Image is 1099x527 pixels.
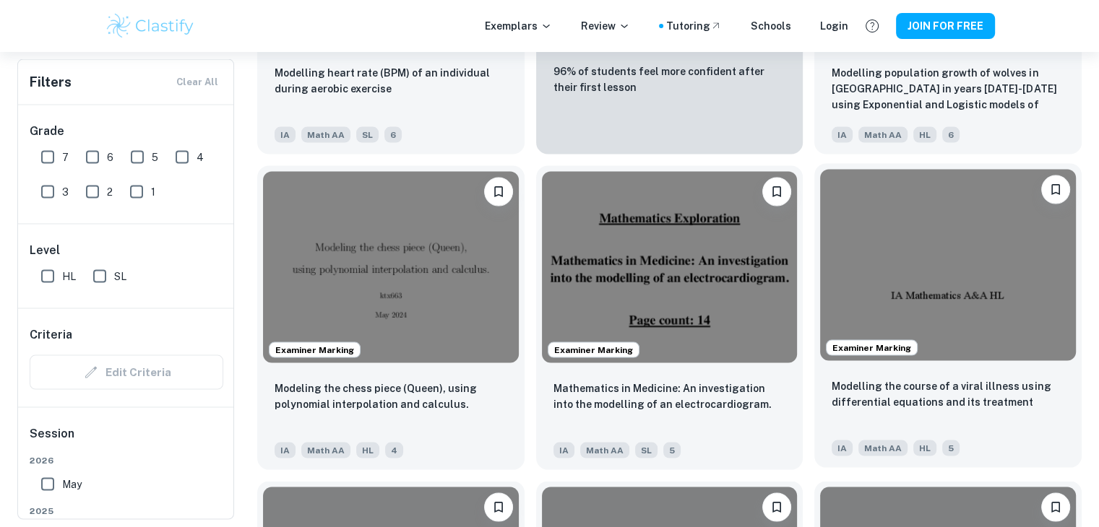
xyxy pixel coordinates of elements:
[542,172,798,363] img: Math AA IA example thumbnail: Mathematics in Medicine: An investigatio
[484,493,513,522] button: Please log in to bookmark exemplars
[820,18,848,34] a: Login
[384,127,402,143] span: 6
[663,443,681,458] span: 5
[581,18,630,34] p: Review
[860,14,884,38] button: Help and Feedback
[356,443,379,458] span: HL
[896,13,995,39] button: JOIN FOR FREE
[553,380,786,412] p: Mathematics in Medicine: An investigation into the modelling of an electrocardiogram.
[385,443,403,458] span: 4
[858,440,908,456] span: Math AA
[762,493,791,522] button: Please log in to bookmark exemplars
[275,127,296,143] span: IA
[635,443,658,458] span: SL
[942,440,960,456] span: 5
[275,65,507,97] p: Modelling heart rate (BPM) of an individual during aerobic exercise
[814,166,1082,470] a: Examiner MarkingPlease log in to bookmark exemplarsModelling the course of a viral illness using ...
[30,505,223,518] span: 2025
[30,123,223,140] h6: Grade
[820,170,1076,361] img: Math AA IA example thumbnail: Modelling the course of a viral illness
[858,127,908,143] span: Math AA
[30,72,72,92] h6: Filters
[485,18,552,34] p: Exemplars
[827,341,917,354] span: Examiner Marking
[666,18,722,34] a: Tutoring
[275,443,296,458] span: IA
[62,476,82,492] span: May
[1041,493,1070,522] button: Please log in to bookmark exemplars
[832,378,1064,410] p: Modelling the course of a viral illness using differential equations and its treatment
[553,443,574,458] span: IA
[275,380,507,412] p: Modeling the chess piece (Queen), using polynomial interpolation and calculus.
[301,443,350,458] span: Math AA
[942,127,960,143] span: 6
[30,425,223,454] h6: Session
[62,149,69,165] span: 7
[913,127,936,143] span: HL
[197,149,204,165] span: 4
[548,344,639,357] span: Examiner Marking
[832,65,1064,114] p: Modelling population growth of wolves in Poland in years 2001-2020 using Exponential and Logistic...
[1041,175,1070,204] button: Please log in to bookmark exemplars
[580,443,629,458] span: Math AA
[536,166,803,470] a: Examiner MarkingPlease log in to bookmark exemplarsMathematics in Medicine: An investigation into...
[913,440,936,456] span: HL
[751,18,791,34] a: Schools
[114,269,126,284] span: SL
[270,344,360,357] span: Examiner Marking
[762,178,791,206] button: Please log in to bookmark exemplars
[832,127,853,143] span: IA
[151,184,155,200] span: 1
[301,127,350,143] span: Math AA
[832,440,853,456] span: IA
[30,242,223,259] h6: Level
[553,64,786,95] p: 96% of students feel more confident after their first lesson
[152,149,158,165] span: 5
[30,326,72,344] h6: Criteria
[263,172,519,363] img: Math AA IA example thumbnail: Modeling the chess piece (Queen), using
[107,149,113,165] span: 6
[356,127,379,143] span: SL
[484,178,513,206] button: Please log in to bookmark exemplars
[62,269,76,284] span: HL
[105,12,197,40] img: Clastify logo
[30,355,223,390] div: Criteria filters are unavailable when searching by topic
[257,166,525,470] a: Examiner MarkingPlease log in to bookmark exemplarsModeling the chess piece (Queen), using polyno...
[62,184,69,200] span: 3
[30,454,223,467] span: 2026
[107,184,113,200] span: 2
